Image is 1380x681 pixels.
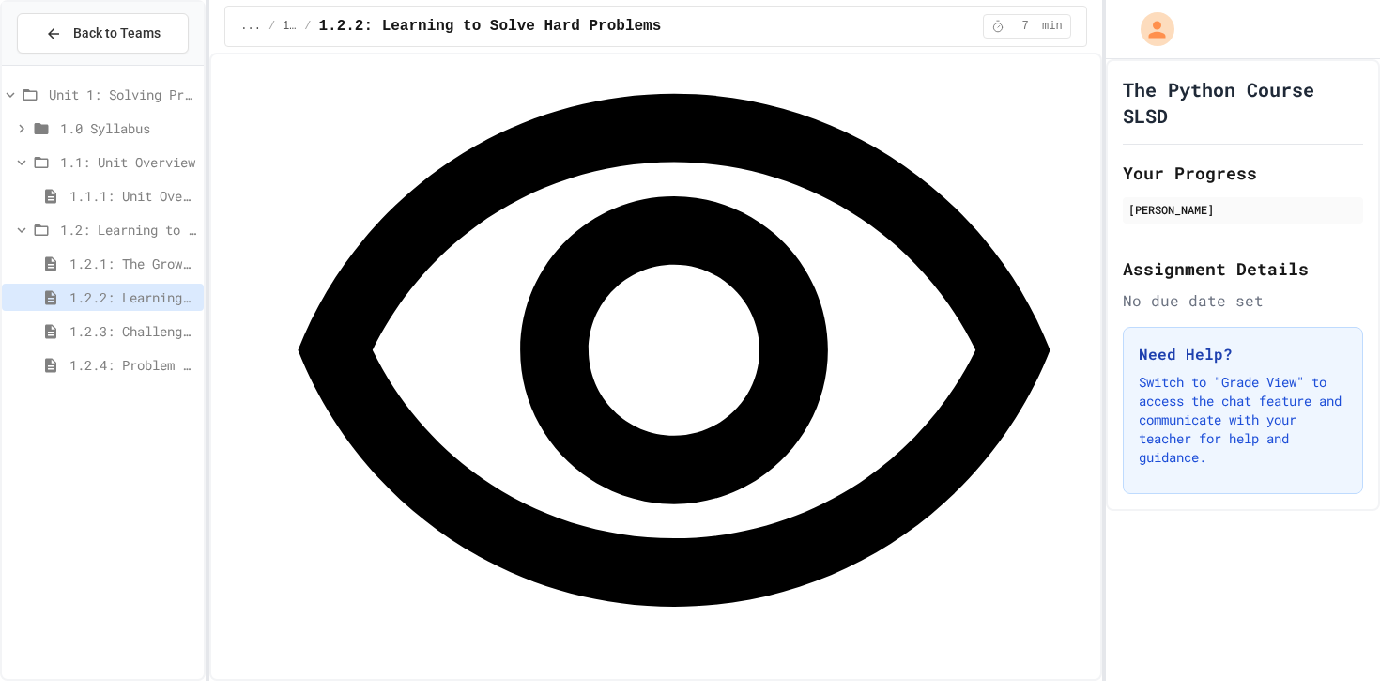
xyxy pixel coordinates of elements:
[1042,19,1063,34] span: min
[60,220,196,240] span: 1.2: Learning to Solve Hard Problems
[60,118,196,138] span: 1.0 Syllabus
[1123,255,1363,282] h2: Assignment Details
[69,186,196,206] span: 1.1.1: Unit Overview
[1123,76,1363,129] h1: The Python Course SLSD
[283,19,297,34] span: 1.2: Learning to Solve Hard Problems
[73,23,161,43] span: Back to Teams
[69,287,196,307] span: 1.2.2: Learning to Solve Hard Problems
[318,15,661,38] span: 1.2.2: Learning to Solve Hard Problems
[1139,373,1347,467] p: Switch to "Grade View" to access the chat feature and communicate with your teacher for help and ...
[1121,8,1179,51] div: My Account
[304,19,311,34] span: /
[60,152,196,172] span: 1.1: Unit Overview
[69,254,196,273] span: 1.2.1: The Growth Mindset
[1123,160,1363,186] h2: Your Progress
[1123,289,1363,312] div: No due date set
[49,85,196,104] span: Unit 1: Solving Problems in Computer Science
[1010,19,1040,34] span: 7
[1139,343,1347,365] h3: Need Help?
[69,355,196,375] span: 1.2.4: Problem Solving Practice
[69,321,196,341] span: 1.2.3: Challenge Problem - The Bridge
[17,13,189,54] button: Back to Teams
[1128,201,1357,218] div: [PERSON_NAME]
[240,19,261,34] span: ...
[268,19,275,34] span: /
